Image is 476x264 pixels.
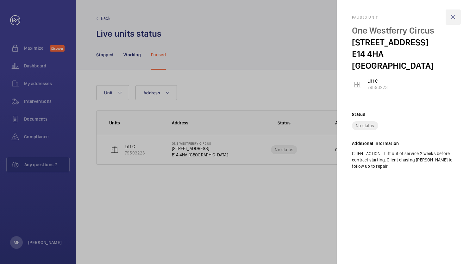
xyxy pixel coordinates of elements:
[352,15,461,20] h2: Paused unit
[352,111,365,117] h2: Status
[356,123,374,129] p: No status
[354,80,361,88] img: elevator.svg
[367,78,388,84] p: Lift C
[352,150,461,169] p: CLIENT ACTION - Lift out of service 2 weeks before contract starting. Client chasing [PERSON_NAME...
[367,84,388,91] p: 79593223
[352,140,461,147] h2: Additional information
[352,25,461,36] p: One Westferry Circus
[352,36,461,48] p: [STREET_ADDRESS]
[352,48,461,72] p: E14 4HA [GEOGRAPHIC_DATA]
